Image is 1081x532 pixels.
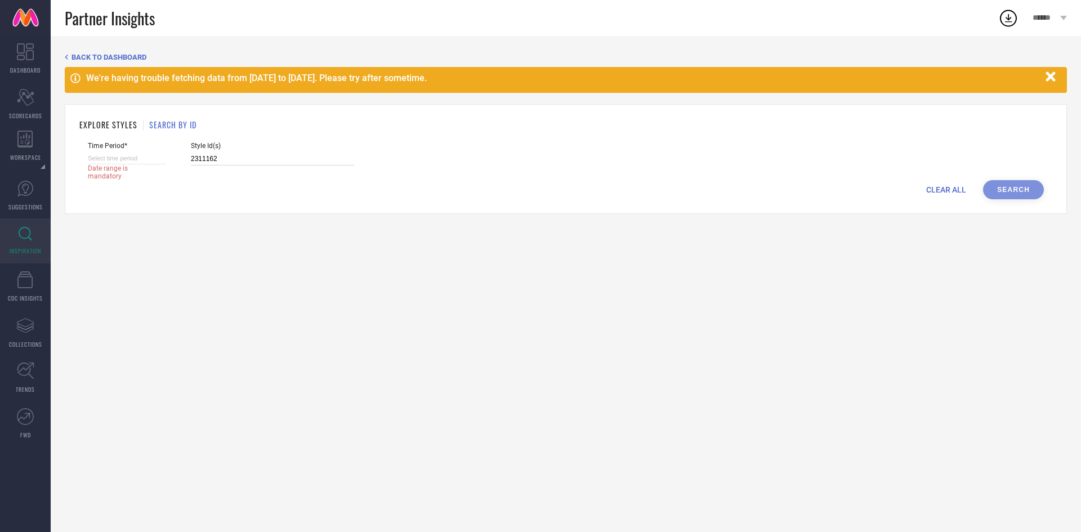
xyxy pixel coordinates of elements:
span: INSPIRATION [10,247,41,255]
input: Enter comma separated style ids e.g. 12345, 67890 [191,153,354,166]
span: Partner Insights [65,7,155,30]
span: SUGGESTIONS [8,203,43,211]
span: CLEAR ALL [926,185,966,194]
h1: SEARCH BY ID [149,119,196,131]
span: Time Period* [88,142,166,150]
h1: EXPLORE STYLES [79,119,137,131]
span: Date range is mandatory [88,164,155,180]
div: Back TO Dashboard [65,53,1067,61]
span: Style Id(s) [191,142,354,150]
span: COLLECTIONS [9,340,42,348]
input: Select time period [88,153,166,164]
div: Open download list [998,8,1019,28]
span: WORKSPACE [10,153,41,162]
span: CDC INSIGHTS [8,294,43,302]
span: FWD [20,431,31,439]
span: DASHBOARD [10,66,41,74]
span: SCORECARDS [9,111,42,120]
span: BACK TO DASHBOARD [72,53,146,61]
span: TRENDS [16,385,35,394]
div: We're having trouble fetching data from [DATE] to [DATE]. Please try after sometime. [86,73,1040,83]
